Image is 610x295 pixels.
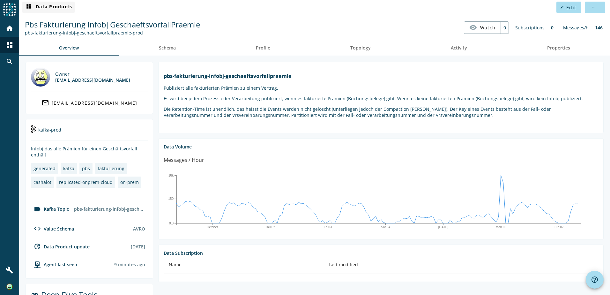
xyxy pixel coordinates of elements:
[25,19,200,30] span: Pbs Fakturierung Infobj GeschaeftsvorfallPraemie
[6,284,13,290] img: f27abb430fb25a7adf5d5f267d6d01e9
[560,5,564,9] mat-icon: edit
[164,144,598,150] div: Data Volume
[381,225,390,229] text: Sat 04
[33,225,41,232] mat-icon: code
[33,165,56,171] div: generated
[25,4,33,11] mat-icon: dashboard
[55,71,130,77] div: Owner
[168,197,174,200] text: 150
[164,85,598,91] p: Publiziert alle fakturierten Prämien zu einem Vertrag.
[350,46,371,50] span: Topology
[31,125,36,133] img: kafka-prod
[548,21,557,34] div: 0
[164,106,598,118] p: Die Retention-Time ist unendlich, das heisst die Events werden nicht gelöscht (unterliegen jedoch...
[31,97,148,109] a: [EMAIL_ADDRESS][DOMAIN_NAME]
[52,100,138,106] div: [EMAIL_ADDRESS][DOMAIN_NAME]
[6,58,13,65] mat-icon: search
[31,261,77,268] div: agent-env-prod
[63,165,74,171] div: kafka
[464,22,501,33] button: Watch
[164,95,598,102] p: Es wird bei jedem Prozess oder Verarbeitung publiziert, wenn es fakturierte Prämien (Buchungsbele...
[31,125,148,140] div: kafka-prod
[560,21,592,34] div: Messages/h
[164,256,324,274] th: Name
[591,276,599,284] mat-icon: help_outline
[496,225,507,229] text: Mon 06
[566,4,576,11] span: Edit
[33,179,51,185] div: cashalot
[6,25,13,32] mat-icon: home
[512,21,548,34] div: Subscriptions
[591,5,595,9] mat-icon: more_horiz
[501,22,509,34] div: 0
[120,179,139,185] div: on-prem
[22,2,75,13] button: Data Products
[41,99,49,107] mat-icon: mail_outline
[31,146,148,158] div: Infobj das alle Prämien für einen Geschäftsvorfall enthält
[451,46,467,50] span: Activity
[133,226,145,232] div: AVRO
[324,256,598,274] th: Last modified
[31,67,50,87] img: cashalot@mobi.ch
[71,203,148,215] div: pbs-fakturierung-infobj-geschaeftsvorfallpraemie-prod
[131,244,145,250] div: [DATE]
[6,266,13,274] mat-icon: build
[98,165,124,171] div: fakturierung
[33,205,41,213] mat-icon: label
[256,46,270,50] span: Profile
[55,77,130,83] div: [EMAIL_ADDRESS][DOMAIN_NAME]
[168,174,174,177] text: 18k
[6,41,13,49] mat-icon: dashboard
[438,225,449,229] text: [DATE]
[324,225,332,229] text: Fri 03
[59,46,79,50] span: Overview
[3,3,16,16] img: spoud-logo.svg
[159,46,176,50] span: Schema
[114,261,145,268] div: Agents typically reports every 15min to 1h
[265,225,275,229] text: Thu 02
[31,225,74,232] div: Value Schema
[480,22,495,33] span: Watch
[469,24,477,31] mat-icon: visibility
[554,225,564,229] text: Tue 07
[592,21,606,34] div: 146
[59,179,113,185] div: replicated-onprem-cloud
[25,4,72,11] span: Data Products
[547,46,570,50] span: Properties
[207,225,218,229] text: October
[164,156,204,164] div: Messages / Hour
[556,2,581,13] button: Edit
[31,205,69,213] div: Kafka Topic
[164,250,598,256] div: Data Subscription
[169,221,174,225] text: 0.0
[31,243,90,250] div: Data Product update
[164,72,598,79] h1: pbs-fakturierung-infobj-geschaeftsvorfallpraemie
[25,30,200,36] div: Kafka Topic: pbs-fakturierung-infobj-geschaeftsvorfallpraemie-prod
[82,165,90,171] div: pbs
[33,243,41,250] mat-icon: update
